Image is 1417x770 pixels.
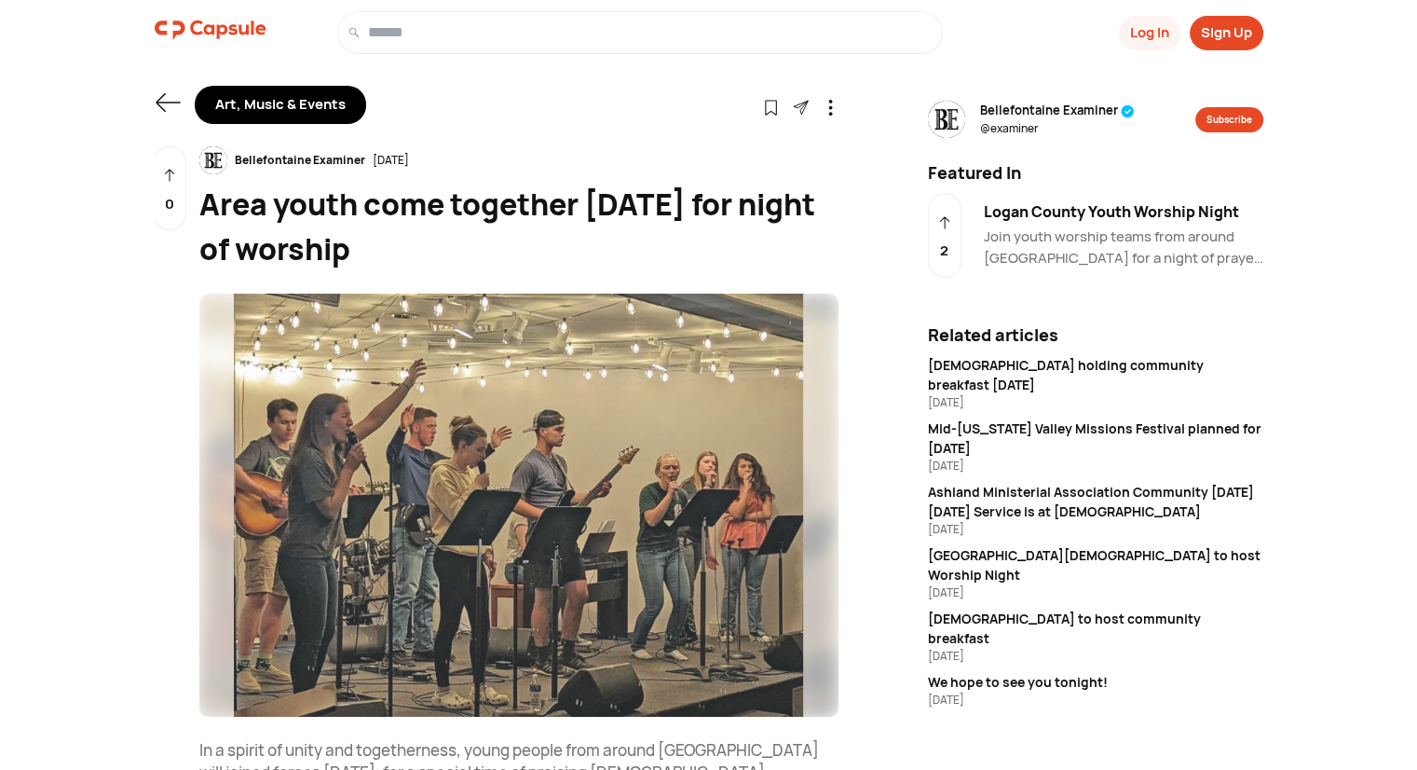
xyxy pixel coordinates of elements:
[928,584,1263,601] div: [DATE]
[155,11,266,54] a: logo
[928,672,1263,692] div: We hope to see you tonight!
[984,200,1263,223] div: Logan County Youth Worship Night
[155,11,266,48] img: logo
[928,323,1263,348] div: Related articles
[1195,107,1263,132] button: Subscribe
[984,227,1263,268] div: Join youth worship teams from around [GEOGRAPHIC_DATA] for a night of prayer and worship.
[928,482,1263,521] div: Ashland Ministerial Association Community [DATE][DATE] Service is at [DEMOGRAPHIC_DATA]
[928,545,1263,584] div: [GEOGRAPHIC_DATA][DEMOGRAPHIC_DATA] to host Worship Night
[199,146,227,174] img: resizeImage
[928,419,1263,458] div: Mid-[US_STATE] Valley Missions Festival planned for [DATE]
[980,120,1135,137] span: @ examiner
[165,194,174,215] p: 0
[980,102,1135,120] span: Bellefontaine Examiner
[928,355,1263,394] div: [DEMOGRAPHIC_DATA] holding community breakfast [DATE]
[917,160,1274,186] div: Featured In
[1119,16,1180,50] button: Log In
[928,692,1263,708] div: [DATE]
[928,101,965,138] img: resizeImage
[373,152,409,169] div: [DATE]
[1121,104,1135,118] img: tick
[199,294,838,717] img: resizeImage
[199,182,838,271] div: Area youth come together [DATE] for night of worship
[195,86,366,124] div: Art, Music & Events
[227,152,373,169] div: Bellefontaine Examiner
[940,241,948,262] p: 2
[928,458,1263,474] div: [DATE]
[1190,16,1263,50] button: Sign Up
[928,609,1263,648] div: [DEMOGRAPHIC_DATA] to host community breakfast
[928,394,1263,411] div: [DATE]
[928,648,1263,665] div: [DATE]
[928,521,1263,538] div: [DATE]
